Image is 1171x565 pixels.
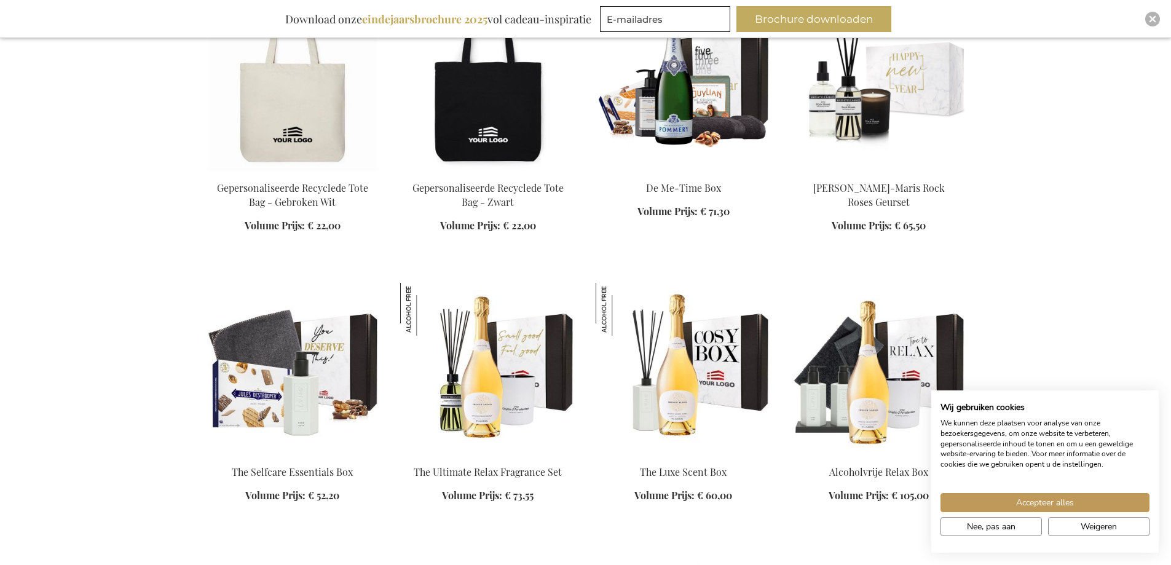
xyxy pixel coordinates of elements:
[596,283,649,336] img: The Luxe Scent Box
[634,489,732,503] a: Volume Prijs: € 60,00
[400,283,453,336] img: The Ultimate Relax Fragrance Set
[414,465,562,478] a: The Ultimate Relax Fragrance Set
[813,181,945,208] a: [PERSON_NAME]-Maris Rock Roses Geurset
[1145,12,1160,26] div: Close
[829,489,929,503] a: Volume Prijs: € 105,00
[440,219,536,233] a: Volume Prijs: € 22,00
[1048,517,1149,536] button: Alle cookies weigeren
[1149,15,1156,23] img: Close
[217,181,368,208] a: Gepersonaliseerde Recyclede Tote Bag - Gebroken Wit
[646,181,721,194] a: De Me-Time Box
[232,465,353,478] a: The Selfcare Essentials Box
[894,219,926,232] span: € 65,50
[505,489,534,502] span: € 73,55
[205,166,380,178] a: Personalised Recycled Tote Bag - Off White
[832,219,926,233] a: Volume Prijs: € 65,50
[205,450,380,462] a: The Selfcare Essentials Box
[940,517,1042,536] button: Pas cookie voorkeuren aan
[596,283,771,455] img: The Luxe Scent Box
[205,283,380,455] img: The Selfcare Essentials Box
[940,418,1149,470] p: We kunnen deze plaatsen voor analyse van onze bezoekersgegevens, om onze website te verbeteren, g...
[245,219,341,233] a: Volume Prijs: € 22,00
[791,166,967,178] a: Marie-Stella-Maris Rock Roses Fragrance Set
[245,489,339,503] a: Volume Prijs: € 52,20
[596,450,771,462] a: The Luxe Scent Box The Luxe Scent Box
[829,465,928,478] a: Alcoholvrije Relax Box
[940,493,1149,512] button: Accepteer alle cookies
[307,219,341,232] span: € 22,00
[442,489,502,502] span: Volume Prijs:
[637,205,698,218] span: Volume Prijs:
[412,181,564,208] a: Gepersonaliseerde Recyclede Tote Bag - Zwart
[362,12,487,26] b: eindejaarsbrochure 2025
[700,205,730,218] span: € 71,30
[442,489,534,503] a: Volume Prijs: € 73,55
[832,219,892,232] span: Volume Prijs:
[400,166,576,178] a: Personalised Recycled Tote Bag - Black
[634,489,695,502] span: Volume Prijs:
[940,402,1149,413] h2: Wij gebruiken cookies
[791,450,967,462] a: The Non-Alcoholic Relax Box
[791,283,967,455] img: The Non-Alcoholic Relax Box
[245,489,306,502] span: Volume Prijs:
[600,6,730,32] input: E-mailadres
[400,283,576,455] img: The Ultimate Relax Fragrance Set
[640,465,727,478] a: The Luxe Scent Box
[596,166,771,178] a: De Me-Time Box
[1016,496,1074,509] span: Accepteer alles
[1081,520,1117,533] span: Weigeren
[503,219,536,232] span: € 22,00
[245,219,305,232] span: Volume Prijs:
[600,6,734,36] form: marketing offers and promotions
[829,489,889,502] span: Volume Prijs:
[637,205,730,219] a: Volume Prijs: € 71,30
[967,520,1015,533] span: Nee, pas aan
[440,219,500,232] span: Volume Prijs:
[736,6,891,32] button: Brochure downloaden
[308,489,339,502] span: € 52,20
[400,450,576,462] a: The Ultimate Relax Fragrance Set The Ultimate Relax Fragrance Set
[280,6,597,32] div: Download onze vol cadeau-inspiratie
[891,489,929,502] span: € 105,00
[697,489,732,502] span: € 60,00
